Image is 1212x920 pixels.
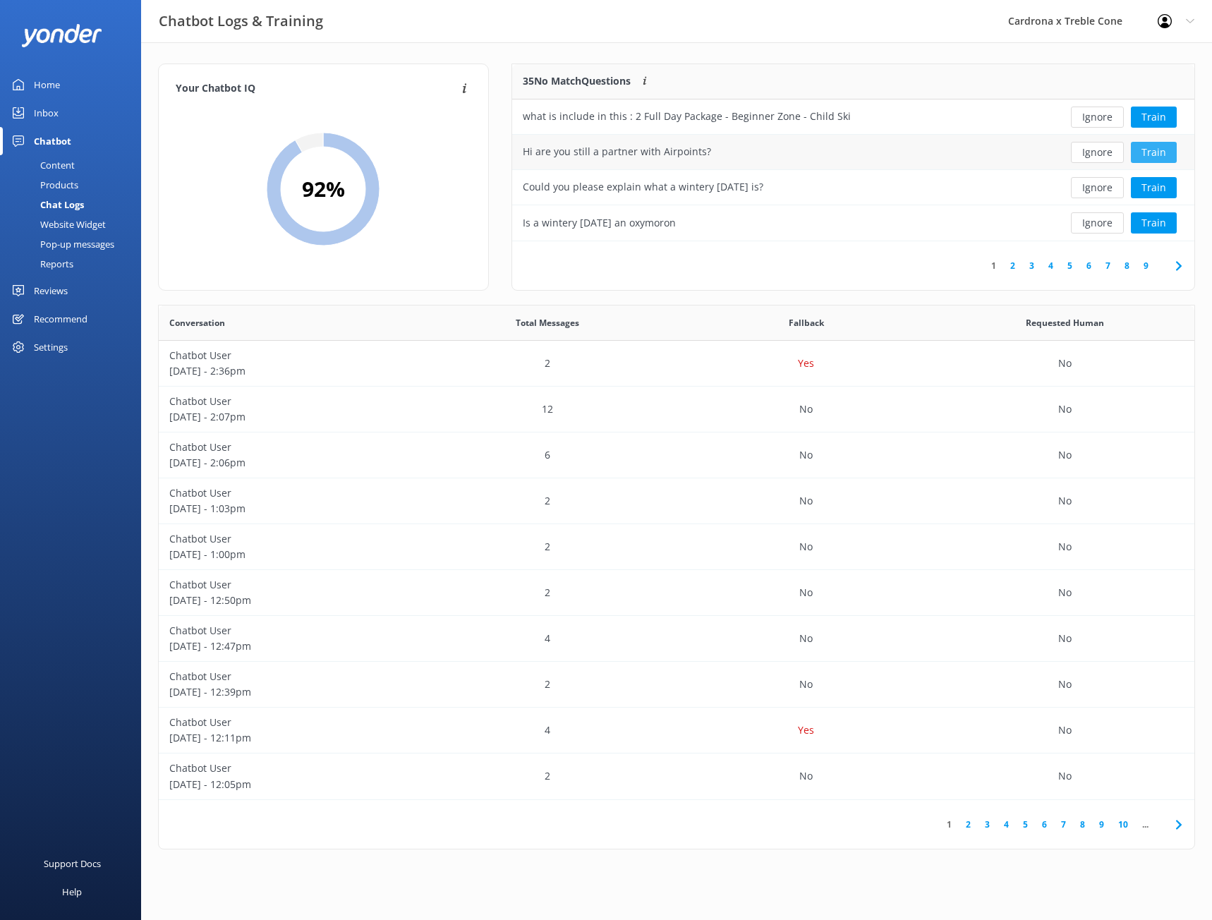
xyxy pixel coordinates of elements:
[8,254,141,274] a: Reports
[1071,212,1124,234] button: Ignore
[545,722,550,738] p: 4
[8,214,141,234] a: Website Widget
[1079,259,1098,272] a: 6
[799,493,813,509] p: No
[1060,259,1079,272] a: 5
[1054,818,1073,831] a: 7
[169,669,407,684] p: Chatbot User
[512,99,1194,135] div: row
[159,432,1194,478] div: row
[169,316,225,329] span: Conversation
[8,155,75,175] div: Content
[1035,818,1054,831] a: 6
[169,501,407,516] p: [DATE] - 1:03pm
[512,99,1194,241] div: grid
[159,616,1194,662] div: row
[1058,447,1072,463] p: No
[1003,259,1022,272] a: 2
[169,394,407,409] p: Chatbot User
[159,341,1194,387] div: row
[1058,356,1072,371] p: No
[545,493,550,509] p: 2
[169,638,407,654] p: [DATE] - 12:47pm
[512,135,1194,170] div: row
[1137,259,1156,272] a: 9
[159,478,1194,524] div: row
[169,547,407,562] p: [DATE] - 1:00pm
[997,818,1016,831] a: 4
[798,722,814,738] p: Yes
[176,81,458,97] h4: Your Chatbot IQ
[523,144,711,159] div: Hi are you still a partner with Airpoints?
[984,259,1003,272] a: 1
[159,662,1194,708] div: row
[1135,818,1156,831] span: ...
[799,447,813,463] p: No
[8,254,73,274] div: Reports
[1058,585,1072,600] p: No
[8,175,78,195] div: Products
[8,195,84,214] div: Chat Logs
[159,341,1194,799] div: grid
[1058,539,1072,555] p: No
[799,677,813,692] p: No
[1026,316,1104,329] span: Requested Human
[1131,107,1177,128] button: Train
[523,215,676,231] div: Is a wintery [DATE] an oxymoron
[523,73,631,89] p: 35 No Match Questions
[159,708,1194,753] div: row
[34,333,68,361] div: Settings
[512,205,1194,241] div: row
[799,539,813,555] p: No
[1058,401,1072,417] p: No
[1071,177,1124,198] button: Ignore
[44,849,101,878] div: Support Docs
[1092,818,1111,831] a: 9
[169,440,407,455] p: Chatbot User
[169,363,407,379] p: [DATE] - 2:36pm
[545,677,550,692] p: 2
[169,761,407,776] p: Chatbot User
[1022,259,1041,272] a: 3
[21,24,102,47] img: yonder-white-logo.png
[542,401,553,417] p: 12
[8,155,141,175] a: Content
[8,234,114,254] div: Pop-up messages
[169,777,407,792] p: [DATE] - 12:05pm
[8,214,106,234] div: Website Widget
[940,818,959,831] a: 1
[1058,768,1072,784] p: No
[169,409,407,425] p: [DATE] - 2:07pm
[1071,107,1124,128] button: Ignore
[523,109,851,124] div: what is include in this : 2 Full Day Package - Beginner Zone - Child Ski
[8,195,141,214] a: Chat Logs
[545,585,550,600] p: 2
[1111,818,1135,831] a: 10
[34,305,87,333] div: Recommend
[1058,722,1072,738] p: No
[545,447,550,463] p: 6
[545,768,550,784] p: 2
[978,818,997,831] a: 3
[169,485,407,501] p: Chatbot User
[1131,177,1177,198] button: Train
[1016,818,1035,831] a: 5
[1058,677,1072,692] p: No
[1058,631,1072,646] p: No
[169,730,407,746] p: [DATE] - 12:11pm
[159,387,1194,432] div: row
[1041,259,1060,272] a: 4
[959,818,978,831] a: 2
[1117,259,1137,272] a: 8
[1131,212,1177,234] button: Train
[302,172,345,206] h2: 92 %
[159,570,1194,616] div: row
[799,768,813,784] p: No
[1098,259,1117,272] a: 7
[169,715,407,730] p: Chatbot User
[799,401,813,417] p: No
[523,179,763,195] div: Could you please explain what a wintery [DATE] is?
[789,316,824,329] span: Fallback
[34,99,59,127] div: Inbox
[159,524,1194,570] div: row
